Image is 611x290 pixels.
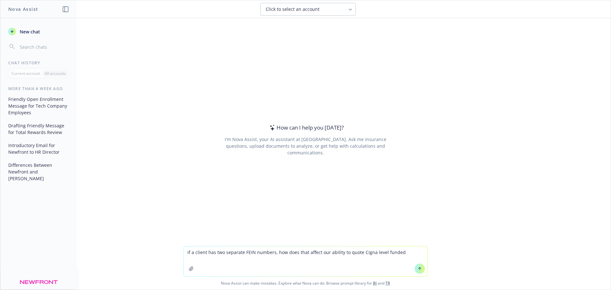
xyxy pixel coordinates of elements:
[184,246,427,276] textarea: if a client has two separate FEIN numbers, how does that affect our ability to quote Cigna level ...
[6,120,72,138] button: Drafting Friendly Message for Total Rewards Review
[373,280,377,286] a: BI
[216,136,395,156] div: I'm Nova Assist, your AI assistant at [GEOGRAPHIC_DATA]. Ask me insurance questions, upload docum...
[3,277,608,290] span: Nova Assist can make mistakes. Explore what Nova can do: Browse prompt library for and
[1,60,77,66] div: Chat History
[260,3,356,16] button: Click to select an account
[18,28,40,35] span: New chat
[45,71,66,76] p: All accounts
[8,6,38,12] h1: Nova Assist
[11,71,40,76] p: Current account
[6,140,72,157] button: Introductory Email for Newfront to HR Director
[6,26,72,37] button: New chat
[6,94,72,118] button: Friendly Open Enrollment Message for Tech Company Employees
[1,86,77,91] div: More than a week ago
[18,42,69,51] input: Search chats
[6,160,72,184] button: Differences Between Newfront and [PERSON_NAME]
[266,6,320,12] span: Click to select an account
[268,124,344,132] div: How can I help you [DATE]?
[385,280,390,286] a: TR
